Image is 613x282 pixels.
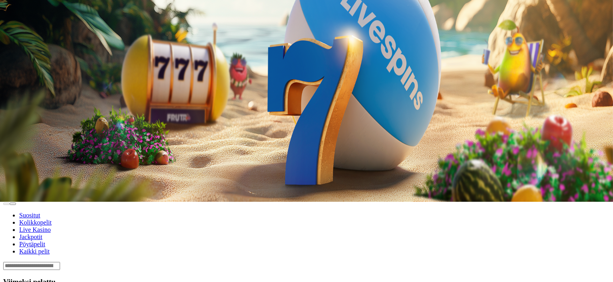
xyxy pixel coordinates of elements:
[19,248,50,255] a: Kaikki pelit
[10,203,16,205] button: next slide
[3,198,610,255] nav: Lobby
[19,212,40,219] a: Suositut
[19,226,51,233] a: Live Kasino
[3,203,10,205] button: prev slide
[19,219,52,226] a: Kolikkopelit
[3,198,610,270] header: Lobby
[19,233,42,240] a: Jackpotit
[3,262,60,270] input: Search
[19,241,45,248] a: Pöytäpelit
